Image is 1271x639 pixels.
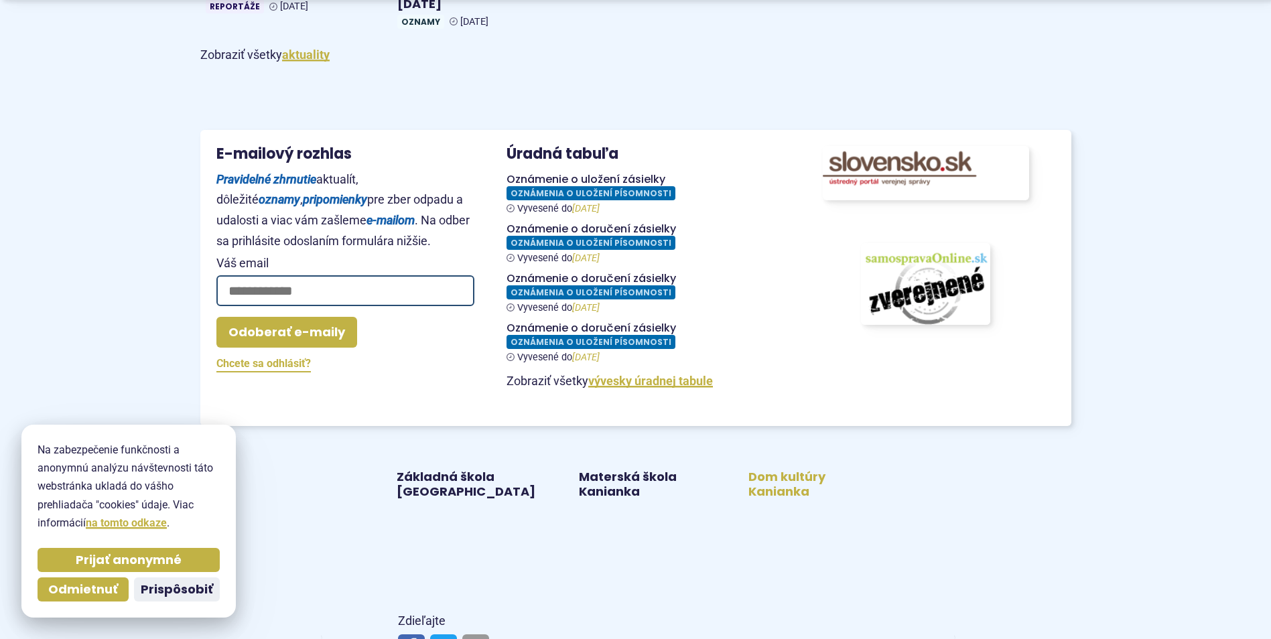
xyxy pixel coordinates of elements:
[282,48,330,62] a: Zobraziť všetky aktuality
[507,322,764,363] a: Oznámenie o doručení zásielky Oznámenia o uložení písomnosti Vyvesené do[DATE]
[38,577,129,601] button: Odmietnuť
[507,173,764,186] h4: Oznámenie o uložení zásielky
[141,582,213,597] span: Prispôsobiť
[507,272,764,285] h4: Oznámenie o doručení zásielky
[588,374,713,388] a: Zobraziť celú úradnú tabuľu
[38,548,220,572] button: Prijať anonymné
[567,469,704,500] a: Materská škola Kanianka
[200,45,760,66] p: Zobraziť všetky
[216,317,357,348] button: Odoberať e-maily
[861,243,990,325] img: obrázok s odkazom na portál www.samospravaonline.sk, kde obec zverejňuje svoje zmluvy, faktúry a ...
[507,322,764,335] h4: Oznámenie o doručení zásielky
[507,222,764,236] h4: Oznámenie o doručení zásielky
[216,172,316,186] strong: Pravidelné zhrnutie
[507,146,618,162] h3: Úradná tabuľa
[507,173,764,214] a: Oznámenie o uložení zásielky Oznámenia o uložení písomnosti Vyvesené do[DATE]
[507,374,764,389] p: Zobraziť všetky
[398,611,874,632] p: Zdieľajte
[303,192,367,206] strong: pripomienky
[736,469,874,500] a: Dom kultúry Kanianka
[134,577,220,601] button: Prispôsobiť
[48,582,118,597] span: Odmietnuť
[216,169,474,251] p: aktualít, dôležité , pre zber odpadu a udalosti a viac vám zašleme . Na odber sa prihlásite odosl...
[216,257,474,270] span: Váš email
[366,213,415,227] strong: e-mailom
[86,516,167,529] a: na tomto odkaze
[507,222,764,264] a: Oznámenie o doručení zásielky Oznámenia o uložení písomnosti Vyvesené do[DATE]
[259,192,300,206] strong: oznamy
[38,441,220,532] p: Na zabezpečenie funkčnosti a anonymnú analýzu návštevnosti táto webstránka ukladá do vášho prehli...
[216,146,474,162] h3: E-mailový rozhlas
[280,1,308,12] span: [DATE]
[216,275,474,306] input: Váš email
[397,15,444,29] span: Oznamy
[507,272,764,313] a: Oznámenie o doručení zásielky Oznámenia o uložení písomnosti Vyvesené do[DATE]
[216,354,311,372] a: Chcete sa odhlásiť?
[823,146,1029,200] img: Odkaz na portál www.slovensko.sk
[76,553,182,568] span: Prijať anonymné
[460,16,488,27] span: [DATE]
[398,469,535,500] a: Základná škola [GEOGRAPHIC_DATA]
